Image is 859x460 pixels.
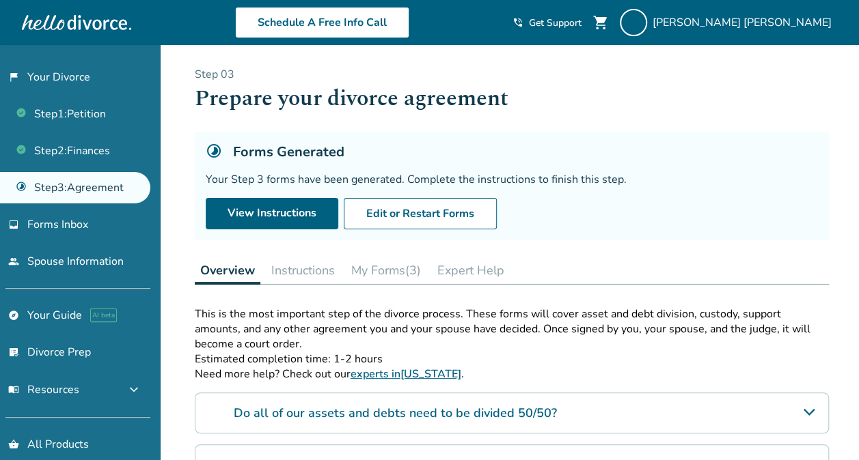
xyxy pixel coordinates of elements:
button: Instructions [266,257,340,284]
a: Schedule A Free Info Call [235,7,409,38]
p: Step 0 3 [195,67,829,82]
span: explore [8,310,19,321]
button: Overview [195,257,260,285]
p: Need more help? Check out our . [195,366,829,382]
span: flag_2 [8,72,19,83]
span: Get Support [529,16,582,29]
div: Do all of our assets and debts need to be divided 50/50? [195,392,829,433]
button: Edit or Restart Forms [344,198,497,229]
div: Your Step 3 forms have been generated. Complete the instructions to finish this step. [206,172,818,187]
img: mherrick32@gmail.com [620,9,647,36]
p: This is the most important step of the divorce process. These forms will cover asset and debt div... [195,306,829,351]
h5: Forms Generated [233,143,344,161]
a: phone_in_talkGet Support [513,16,582,29]
h1: Prepare your divorce agreement [195,82,829,115]
span: expand_more [126,382,142,398]
span: list_alt_check [8,347,19,358]
span: menu_book [8,384,19,395]
span: [PERSON_NAME] [PERSON_NAME] [653,15,837,30]
span: phone_in_talk [513,17,523,28]
a: View Instructions [206,198,338,229]
span: inbox [8,219,19,230]
a: experts in[US_STATE] [351,366,461,382]
span: people [8,256,19,267]
p: Estimated completion time: 1-2 hours [195,351,829,366]
h4: Do all of our assets and debts need to be divided 50/50? [234,404,557,422]
span: shopping_cart [592,14,609,31]
span: Forms Inbox [27,217,88,232]
span: AI beta [90,308,117,322]
button: Expert Help [432,257,510,284]
span: Resources [8,382,79,397]
iframe: Chat Widget [791,394,859,460]
button: My Forms(3) [346,257,426,284]
img: Do all of our assets and debts need to be divided 50/50? [206,404,223,420]
span: shopping_basket [8,439,19,450]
